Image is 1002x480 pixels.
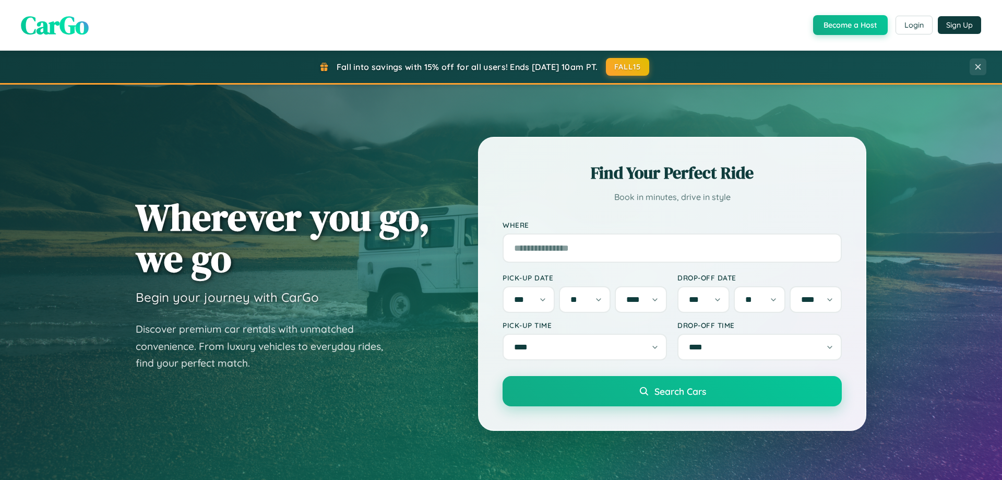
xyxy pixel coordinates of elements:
button: Login [896,16,933,34]
h1: Wherever you go, we go [136,196,430,279]
h2: Find Your Perfect Ride [503,161,842,184]
span: Search Cars [654,385,706,397]
label: Drop-off Time [677,321,842,330]
button: Sign Up [938,16,981,34]
h3: Begin your journey with CarGo [136,289,319,305]
label: Pick-up Time [503,321,667,330]
label: Where [503,220,842,229]
span: CarGo [21,8,89,42]
p: Discover premium car rentals with unmatched convenience. From luxury vehicles to everyday rides, ... [136,321,397,372]
span: Fall into savings with 15% off for all users! Ends [DATE] 10am PT. [337,62,598,72]
button: Search Cars [503,376,842,406]
button: FALL15 [606,58,650,76]
p: Book in minutes, drive in style [503,190,842,205]
label: Drop-off Date [677,273,842,282]
button: Become a Host [813,15,888,35]
label: Pick-up Date [503,273,667,282]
